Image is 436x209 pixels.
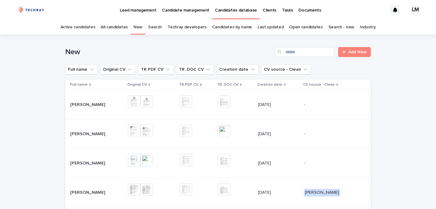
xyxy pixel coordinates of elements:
[65,149,371,178] tr: [PERSON_NAME][PERSON_NAME] [DATE]-
[258,161,299,166] p: [DATE]
[70,130,106,137] p: [PERSON_NAME]
[179,81,198,88] p: TR PDF CV
[338,47,371,57] a: Add New
[167,20,206,35] a: Techray developers
[257,81,282,88] p: Creation date
[261,64,311,74] button: CV source - Clean
[289,20,322,35] a: Open candidates
[101,20,128,35] a: All candidates
[348,50,367,54] span: Add New
[304,161,356,166] p: -
[360,20,376,35] a: Industry
[70,159,106,166] p: [PERSON_NAME]
[303,81,335,88] p: CV source - Clean
[212,20,252,35] a: Candidates by name
[138,64,174,74] button: TR PDF CV
[65,48,273,57] h1: New
[410,5,420,15] div: LM
[258,131,299,137] p: [DATE]
[304,131,356,137] p: -
[70,189,106,195] p: [PERSON_NAME]
[70,101,106,107] p: [PERSON_NAME]
[304,102,356,107] p: -
[176,64,214,74] button: TR .DOC CV
[216,64,259,74] button: Creation date
[100,64,136,74] button: Original CV
[304,189,340,197] div: [PERSON_NAME]
[127,81,147,88] p: Original CV
[61,20,95,35] a: Active candidates
[133,20,143,35] a: New
[258,102,299,107] p: [DATE]
[217,81,238,88] p: TR .DOC CV
[65,178,371,207] tr: [PERSON_NAME][PERSON_NAME] [DATE][PERSON_NAME]
[65,90,371,120] tr: [PERSON_NAME][PERSON_NAME] [DATE]-
[12,4,47,16] img: xG6Muz3VQV2JDbePcW7p
[328,20,354,35] a: Search - new
[65,120,371,149] tr: [PERSON_NAME][PERSON_NAME] [DATE]-
[275,47,334,57] input: Search
[70,81,88,88] p: Full name
[258,20,283,35] a: Last updated
[258,190,299,195] p: [DATE]
[65,64,98,74] button: Full name
[148,20,162,35] a: Search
